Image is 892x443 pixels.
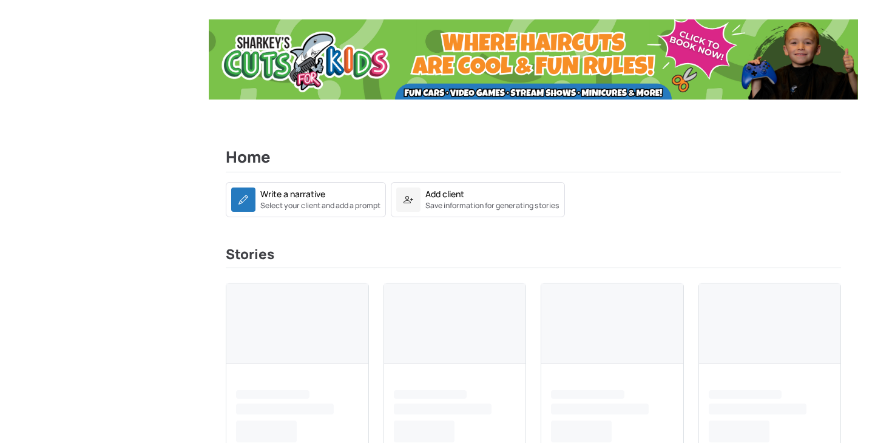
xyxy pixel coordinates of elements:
[226,148,841,172] h2: Home
[226,193,386,205] a: Write a narrativeSelect your client and add a prompt
[260,200,380,211] small: Select your client and add a prompt
[226,246,841,268] h3: Stories
[226,182,386,217] a: Write a narrativeSelect your client and add a prompt
[260,188,325,200] div: Write a narrative
[391,193,565,205] a: Add clientSave information for generating stories
[391,182,565,217] a: Add clientSave information for generating stories
[425,200,559,211] small: Save information for generating stories
[209,19,858,100] img: Ad Banner
[425,188,464,200] div: Add client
